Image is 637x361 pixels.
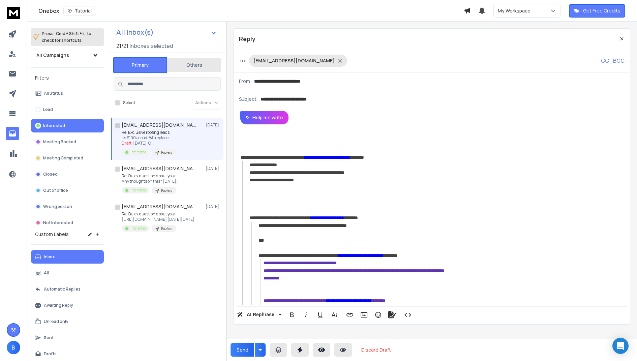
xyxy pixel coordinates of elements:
[122,165,196,172] h1: [EMAIL_ADDRESS][DOMAIN_NAME]
[44,287,81,292] p: Automatic Replies
[43,220,73,225] p: Not Interested
[63,6,96,16] button: Tutorial
[7,341,20,354] button: B
[122,135,176,141] p: Its $100 a lead. We replace
[31,135,104,149] button: Meeting Booked
[44,254,55,260] p: Inbox
[44,91,63,96] p: All Status
[122,203,196,210] h1: [EMAIL_ADDRESS][DOMAIN_NAME]
[206,122,221,128] p: [DATE]
[206,166,221,171] p: [DATE]
[122,140,132,146] span: Draft:
[31,200,104,213] button: Wrong person
[113,57,167,73] button: Primary
[569,4,625,18] button: Get Free Credits
[601,57,609,65] p: CC
[161,188,172,193] p: Roofers
[122,211,194,217] p: Re: Quick question about your
[328,308,341,322] button: More Text
[123,100,135,106] label: Select
[31,299,104,312] button: Awaiting Reply
[31,73,104,83] h3: Filters
[31,103,104,116] button: Lead
[161,150,172,155] p: Roofers
[31,151,104,165] button: Meeting Completed
[31,331,104,344] button: Sent
[343,308,356,322] button: Insert Link (⌘K)
[36,52,69,59] h1: All Campaigns
[613,57,625,65] p: BCC
[356,343,396,357] button: Discard Draft
[239,57,246,64] p: To:
[116,42,128,50] span: 21 / 21
[285,308,298,322] button: Bold (⌘B)
[31,119,104,132] button: Interested
[44,270,49,276] p: All
[31,266,104,280] button: All
[122,122,196,128] h1: [EMAIL_ADDRESS][DOMAIN_NAME]
[44,319,68,324] p: Unread only
[43,123,65,128] p: Interested
[31,216,104,230] button: Not Interested
[122,130,176,135] p: Re: Exclusive roofing leads
[35,231,69,238] h3: Custom Labels
[43,172,58,177] p: Closed
[167,58,221,72] button: Others
[122,173,177,179] p: Re: Quick question about your
[43,107,53,112] p: Lead
[31,315,104,328] button: Unread only
[31,87,104,100] button: All Status
[130,188,146,193] p: Interested
[206,204,221,209] p: [DATE]
[133,140,154,146] span: [DATE], O ...
[43,139,76,145] p: Meeting Booked
[386,308,399,322] button: Signature
[300,308,312,322] button: Italic (⌘I)
[44,351,57,357] p: Drafts
[122,217,194,222] p: [URL][DOMAIN_NAME] [DATE][DATE]
[43,188,68,193] p: Out of office
[42,30,91,44] p: Press to check for shortcuts.
[44,303,73,308] p: Awaiting Reply
[122,179,177,184] p: Any thoughts on this? [DATE],
[31,184,104,197] button: Out of office
[31,347,104,361] button: Drafts
[239,34,255,43] p: Reply
[231,343,254,357] button: Send
[44,335,54,340] p: Sent
[31,282,104,296] button: Automatic Replies
[116,29,154,36] h1: All Inbox(s)
[130,226,146,231] p: Interested
[253,57,335,64] p: [EMAIL_ADDRESS][DOMAIN_NAME]
[55,30,86,37] span: Cmd + Shift + k
[239,78,251,85] p: From:
[31,49,104,62] button: All Campaigns
[372,308,385,322] button: Emoticons
[498,7,533,14] p: My Workspace
[583,7,620,14] p: Get Free Credits
[245,312,276,318] span: AI Rephrase
[240,111,289,124] button: Help me write
[314,308,327,322] button: Underline (⌘U)
[111,26,222,39] button: All Inbox(s)
[31,168,104,181] button: Closed
[161,226,172,231] p: Roofers
[130,42,173,50] h3: Inboxes selected
[401,308,414,322] button: Code View
[43,155,83,161] p: Meeting Completed
[358,308,370,322] button: Insert Image (⌘P)
[31,250,104,264] button: Inbox
[130,150,146,155] p: Interested
[236,308,283,322] button: AI Rephrase
[612,338,629,354] div: Open Intercom Messenger
[239,96,258,102] p: Subject:
[43,204,72,209] p: Wrong person
[38,6,464,16] div: Onebox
